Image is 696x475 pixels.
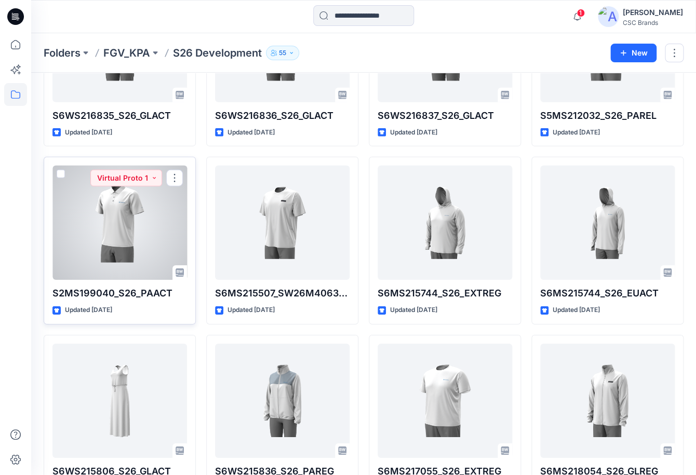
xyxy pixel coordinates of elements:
[540,108,675,123] p: S5MS212032_S26_PAREL
[52,166,187,280] a: S2MS199040_S26_PAACT
[390,305,437,316] p: Updated [DATE]
[378,286,512,301] p: S6MS215744_S26_EXTREG
[577,9,585,17] span: 1
[540,166,675,280] a: S6MS215744_S26_EUACT
[215,108,350,123] p: S6WS216836_S26_GLACT
[215,286,350,301] p: S6MS215507_SW26M4063_S26_GLREL
[52,344,187,458] a: S6WS215806_S26_GLACT
[623,6,683,19] div: [PERSON_NAME]
[378,166,512,280] a: S6MS215744_S26_EXTREG
[52,286,187,301] p: S2MS199040_S26_PAACT
[65,127,112,138] p: Updated [DATE]
[44,46,81,60] a: Folders
[215,166,350,280] a: S6MS215507_SW26M4063_S26_GLREL
[173,46,262,60] p: S26 Development
[540,344,675,458] a: S6MS218054_S26_GLREG
[65,305,112,316] p: Updated [DATE]
[378,108,512,123] p: S6WS216837_S26_GLACT
[390,127,437,138] p: Updated [DATE]
[598,6,619,27] img: avatar
[540,286,675,301] p: S6MS215744_S26_EUACT
[266,46,299,60] button: 55
[279,47,286,59] p: 55
[103,46,150,60] a: FGV_KPA
[227,305,275,316] p: Updated [DATE]
[553,127,600,138] p: Updated [DATE]
[610,44,657,62] button: New
[52,108,187,123] p: S6WS216835_S26_GLACT
[215,344,350,458] a: S6WS215836_S26_PAREG
[553,305,600,316] p: Updated [DATE]
[623,19,683,26] div: CSC Brands
[378,344,512,458] a: S6MS217055_S26_EXTREG
[227,127,275,138] p: Updated [DATE]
